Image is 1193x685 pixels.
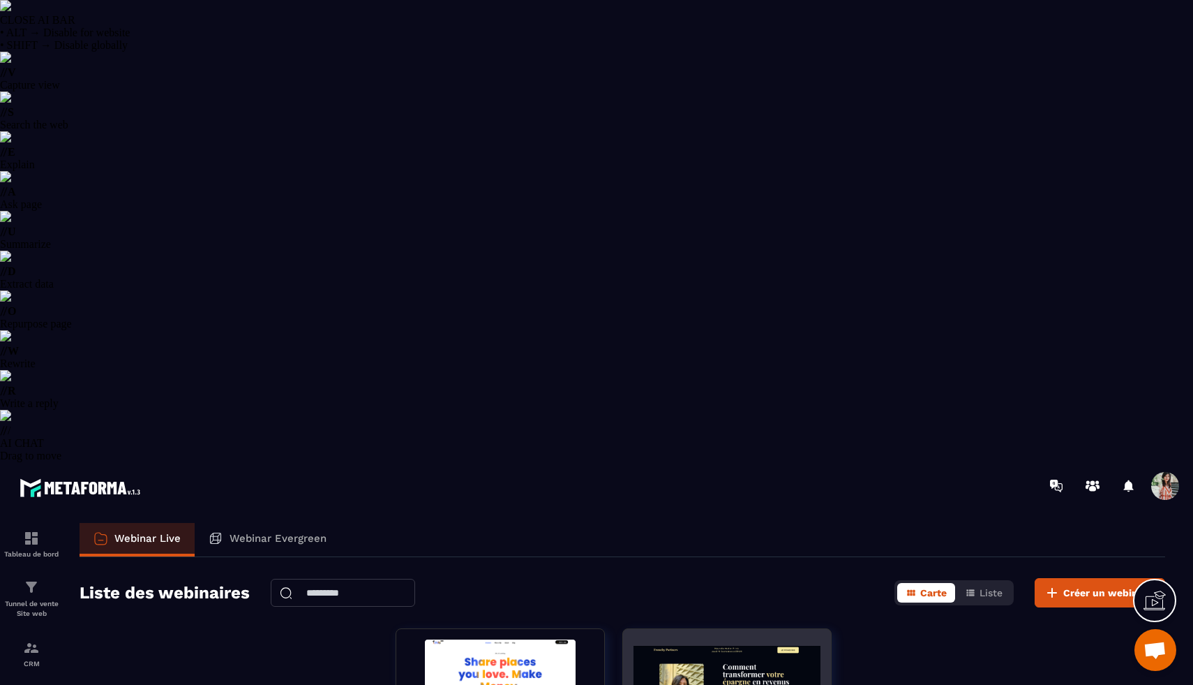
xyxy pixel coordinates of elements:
[1035,578,1165,607] button: Créer un webinaire
[3,568,59,629] a: formationformationTunnel de vente Site web
[23,640,40,656] img: formation
[920,587,947,598] span: Carte
[897,583,955,603] button: Carte
[980,587,1003,598] span: Liste
[1063,586,1156,600] span: Créer un webinaire
[3,599,59,619] p: Tunnel de vente Site web
[3,629,59,678] a: formationformationCRM
[230,532,327,545] p: Webinar Evergreen
[80,579,250,607] h2: Liste des webinaires
[114,532,181,545] p: Webinar Live
[3,520,59,568] a: formationformationTableau de bord
[20,475,145,501] img: logo
[80,523,195,557] a: Webinar Live
[23,530,40,547] img: formation
[23,579,40,596] img: formation
[3,660,59,668] p: CRM
[1134,629,1176,671] div: Ouvrir le chat
[956,583,1011,603] button: Liste
[3,550,59,558] p: Tableau de bord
